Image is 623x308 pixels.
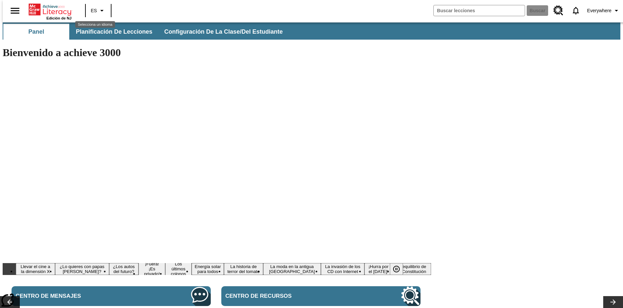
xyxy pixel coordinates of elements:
[3,47,431,59] h1: Bienvenido a achieve 3000
[584,5,623,17] button: Perfil/Configuración
[139,260,165,277] button: Diapositiva 4 ¡Fuera! ¡Es privado!
[16,293,137,299] span: Centro de mensajes
[47,16,72,20] span: Edición de NJ
[364,263,392,275] button: Diapositiva 10 ¡Hurra por el Día de la Constitución!
[3,22,620,40] div: Subbarra de navegación
[159,24,288,40] button: Configuración de la clase/del estudiante
[29,2,72,20] div: Portada
[71,24,158,40] button: Planificación de lecciones
[390,263,403,275] button: Pausar
[165,260,192,277] button: Diapositiva 5 Los últimos colonos
[75,21,115,28] div: Selecciona un idioma
[587,7,611,14] span: Everywhere
[109,263,139,275] button: Diapositiva 3 ¿Los autos del futuro?
[390,263,410,275] div: Pausar
[567,2,584,19] a: Notificaciones
[392,263,431,275] button: Diapositiva 11 El equilibrio de la Constitución
[221,286,421,306] a: Centro de recursos, Se abrirá en una pestaña nueva.
[321,263,364,275] button: Diapositiva 9 La invasión de los CD con Internet
[29,3,72,16] a: Portada
[12,286,211,306] a: Centro de mensajes
[91,7,97,14] span: ES
[434,5,525,16] input: Buscar campo
[224,263,263,275] button: Diapositiva 7 La historia de terror del tomate
[603,296,623,308] button: Carrusel de lecciones, seguir
[3,24,289,40] div: Subbarra de navegación
[16,263,55,275] button: Diapositiva 1 Llevar el cine a la dimensión X
[55,263,109,275] button: Diapositiva 2 ¿Lo quieres con papas fritas?
[263,263,321,275] button: Diapositiva 8 La moda en la antigua Roma
[88,5,109,17] button: Lenguaje: ES, Selecciona un idioma
[192,263,224,275] button: Diapositiva 6 Energía solar para todos
[549,2,567,19] a: Centro de recursos, Se abrirá en una pestaña nueva.
[5,1,25,20] button: Abrir el menú lateral
[3,24,69,40] button: Panel
[225,293,346,299] span: Centro de recursos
